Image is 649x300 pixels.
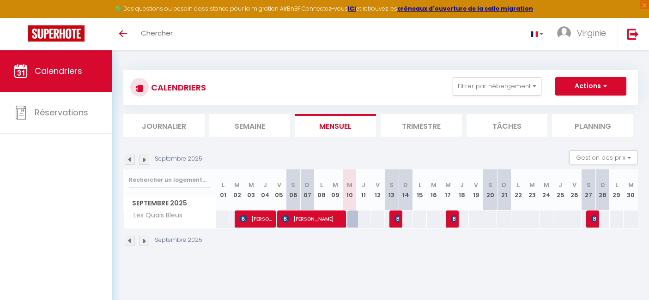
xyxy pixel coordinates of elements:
[333,180,338,189] abbr: M
[488,180,492,189] abbr: S
[624,169,638,210] th: 30
[544,180,549,189] abbr: M
[441,169,455,210] th: 17
[300,169,314,210] th: 07
[134,18,180,50] a: Chercher
[445,180,451,189] abbr: M
[469,169,483,210] th: 19
[286,169,300,210] th: 06
[149,77,206,98] h3: CALENDRIERS
[385,169,399,210] th: 13
[123,114,205,137] li: Journalier
[258,169,272,210] th: 04
[277,180,281,189] abbr: V
[615,180,618,189] abbr: L
[305,180,309,189] abbr: D
[550,18,618,50] a: ... Virginie
[234,180,240,189] abbr: M
[403,180,408,189] abbr: D
[451,210,455,228] span: [PERSON_NAME]
[35,107,88,118] span: Réservations
[600,180,605,189] abbr: D
[394,210,399,228] span: [PERSON_NAME]
[517,180,520,189] abbr: L
[399,169,412,210] th: 14
[125,210,185,221] span: Les Quais Bleus
[525,169,539,210] th: 23
[155,236,202,245] p: Septembre 2025
[502,180,506,189] abbr: D
[413,169,427,210] th: 15
[230,169,244,210] th: 02
[222,180,224,189] abbr: L
[627,28,639,40] img: logout
[209,114,291,137] li: Semaine
[35,65,82,77] span: Calendriers
[540,169,553,210] th: 24
[453,77,541,96] button: Filtrer par hébergement
[249,180,254,189] abbr: M
[348,5,356,12] a: ICI
[216,169,230,210] th: 01
[558,180,562,189] abbr: J
[460,180,464,189] abbr: J
[431,180,437,189] abbr: M
[483,169,497,210] th: 20
[28,25,85,42] img: Super Booking
[628,180,634,189] abbr: M
[362,180,365,189] abbr: J
[347,180,352,189] abbr: M
[529,180,535,189] abbr: M
[381,114,462,137] li: Trimestre
[569,150,638,164] button: Gestion des prix
[376,180,380,189] abbr: V
[397,5,533,12] a: créneaux d'ouverture de la salle migration
[320,180,323,189] abbr: L
[511,169,525,210] th: 22
[155,155,202,163] p: Septembre 2025
[342,169,356,210] th: 10
[587,180,591,189] abbr: S
[357,169,370,210] th: 11
[124,197,216,210] span: Septembre 2025
[557,26,571,40] img: ...
[455,169,469,210] th: 18
[427,169,441,210] th: 16
[572,180,576,189] abbr: V
[474,180,478,189] abbr: V
[555,77,626,96] button: Actions
[419,180,421,189] abbr: L
[141,28,173,38] span: Chercher
[328,169,342,210] th: 09
[272,169,286,210] th: 05
[244,169,258,210] th: 03
[577,27,606,39] span: Virginie
[567,169,581,210] th: 26
[389,180,394,189] abbr: S
[370,169,384,210] th: 12
[129,172,211,188] input: Rechercher un logement...
[467,114,548,137] li: Tâches
[591,210,596,228] span: Tess Docaigne
[263,180,267,189] abbr: J
[610,169,624,210] th: 29
[553,169,567,210] th: 25
[291,180,295,189] abbr: S
[295,114,376,137] li: Mensuel
[595,169,609,210] th: 28
[497,169,511,210] th: 21
[552,114,633,137] li: Planning
[582,169,595,210] th: 27
[240,210,272,228] span: [PERSON_NAME]
[282,210,342,228] span: [PERSON_NAME]
[315,169,328,210] th: 08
